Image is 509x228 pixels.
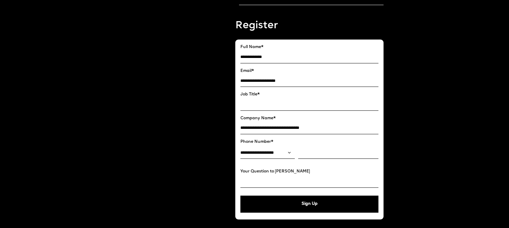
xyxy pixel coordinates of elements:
[240,116,379,121] label: Company Name
[235,19,384,33] p: Register
[240,69,379,73] label: Email
[240,169,379,174] label: Your Question to [PERSON_NAME]
[240,139,379,144] label: Phone Number
[240,92,379,97] label: Job Title
[240,196,379,213] button: Sign Up
[240,45,379,49] label: Full Name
